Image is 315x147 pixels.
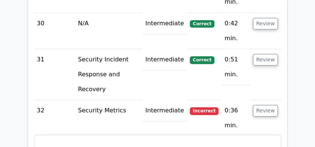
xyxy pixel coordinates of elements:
[253,54,278,65] button: Review
[222,13,250,49] td: 0:42 min.
[75,13,142,49] td: N/A
[34,100,75,136] td: 32
[222,49,250,85] td: 0:51 min.
[190,56,214,64] span: Correct
[75,100,142,136] td: Security Metrics
[253,18,278,29] button: Review
[75,49,142,100] td: Security Incident Response and Recovery
[142,100,187,121] td: Intermediate
[190,107,219,115] span: Incorrect
[34,13,75,49] td: 30
[190,20,214,28] span: Correct
[142,49,187,70] td: Intermediate
[142,13,187,34] td: Intermediate
[222,100,250,136] td: 0:36 min.
[34,49,75,100] td: 31
[253,105,278,116] button: Review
